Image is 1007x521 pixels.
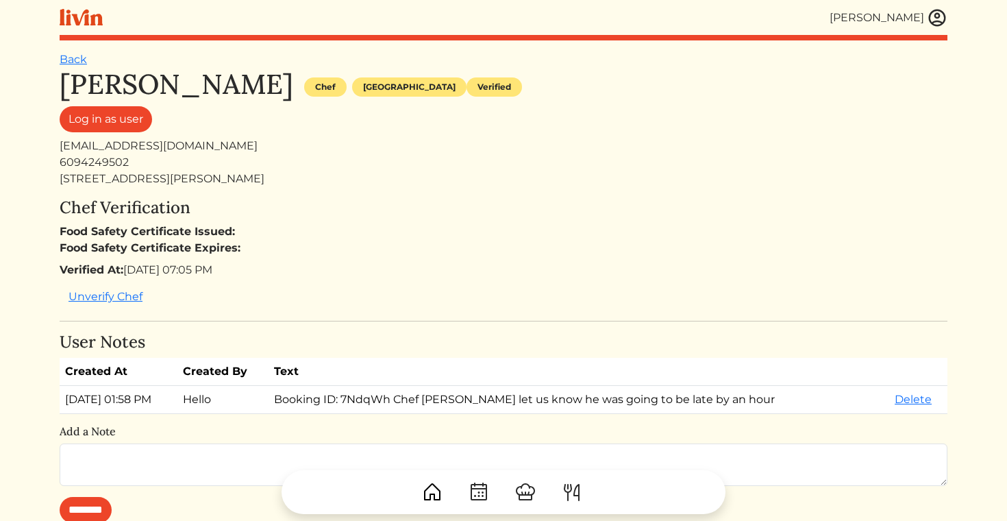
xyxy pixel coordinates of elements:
div: [STREET_ADDRESS][PERSON_NAME] [60,171,947,187]
h4: User Notes [60,332,947,352]
div: [PERSON_NAME] [830,10,924,26]
img: CalendarDots-5bcf9d9080389f2a281d69619e1c85352834be518fbc73d9501aef674afc0d57.svg [468,481,490,503]
img: ForkKnife-55491504ffdb50bab0c1e09e7649658475375261d09fd45db06cec23bce548bf.svg [561,481,583,503]
h4: Chef Verification [60,198,947,218]
th: Created At [60,358,177,386]
img: ChefHat-a374fb509e4f37eb0702ca99f5f64f3b6956810f32a249b33092029f8484b388.svg [514,481,536,503]
img: livin-logo-a0d97d1a881af30f6274990eb6222085a2533c92bbd1e4f22c21b4f0d0e3210c.svg [60,9,103,26]
a: Back [60,53,87,66]
div: Verified [467,77,522,97]
div: 6094249502 [60,154,947,171]
th: Created By [177,358,269,386]
strong: Food Safety Certificate Issued: [60,225,235,238]
a: Log in as user [60,106,152,132]
div: [EMAIL_ADDRESS][DOMAIN_NAME] [60,138,947,154]
div: Chef [304,77,347,97]
strong: Food Safety Certificate Expires: [60,241,240,254]
div: [GEOGRAPHIC_DATA] [352,77,467,97]
th: Text [269,358,889,386]
img: user_account-e6e16d2ec92f44fc35f99ef0dc9cddf60790bfa021a6ecb1c896eb5d2907b31c.svg [927,8,947,28]
td: Booking ID: 7NdqWh Chef [PERSON_NAME] let us know he was going to be late by an hour [269,385,889,413]
img: House-9bf13187bcbb5817f509fe5e7408150f90897510c4275e13d0d5fca38e0b5951.svg [421,481,443,503]
div: [DATE] 07:05 PM [60,262,947,278]
h6: Add a Note [60,425,947,438]
h1: [PERSON_NAME] [60,68,293,101]
button: Unverify Chef [60,284,151,310]
td: [DATE] 01:58 PM [60,385,177,413]
a: Delete [895,393,932,406]
td: Hello [177,385,269,413]
strong: Verified At: [60,263,123,276]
